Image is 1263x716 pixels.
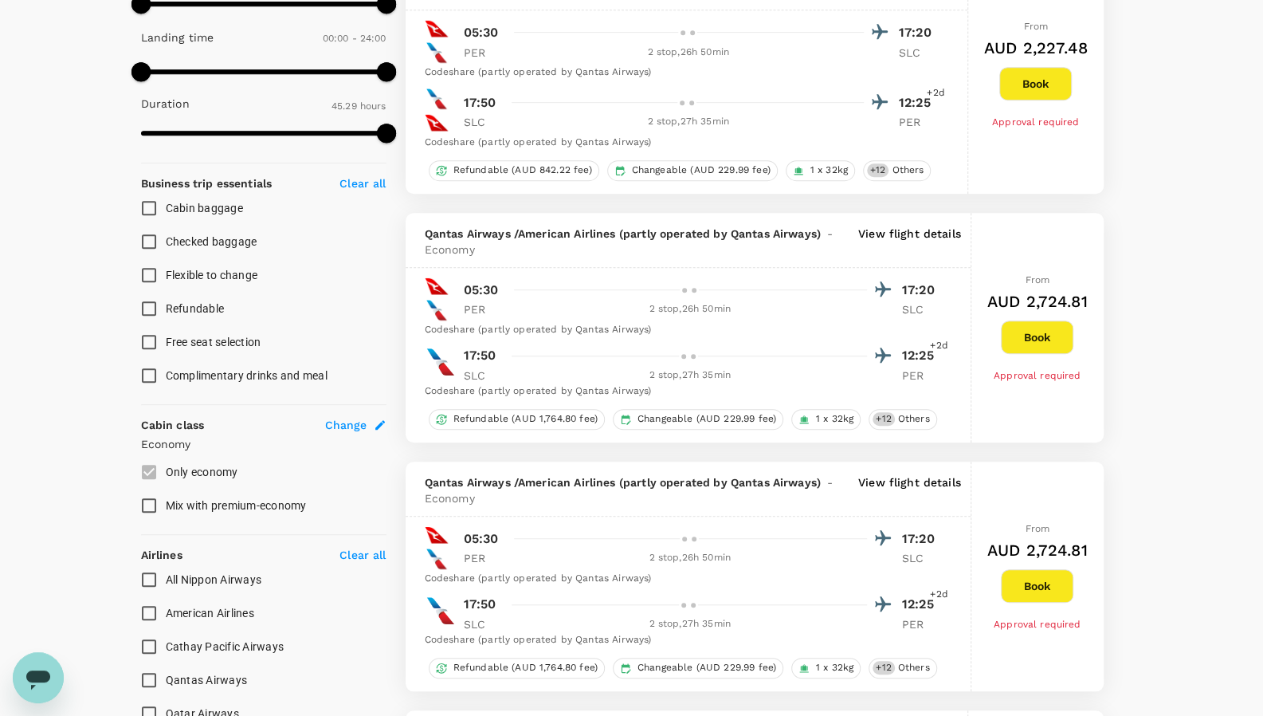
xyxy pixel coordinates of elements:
span: From [1025,523,1049,534]
div: Changeable (AUD 229.99 fee) [613,409,783,430]
span: Refundable (AUD 1,764.80 fee) [447,661,604,675]
p: 17:50 [464,93,496,112]
p: 17:20 [902,529,942,549]
p: PER [902,368,942,384]
span: Economy [425,490,475,506]
div: 2 stop , 27h 35min [513,616,867,632]
div: 1 x 32kg [791,658,861,679]
span: Cathay Pacific Airways [166,640,284,653]
span: Others [892,412,936,426]
p: SLC [464,616,504,632]
span: Qantas Airways [166,674,248,686]
p: 05:30 [464,23,499,42]
p: 17:20 [899,23,939,42]
p: SLC [902,301,942,317]
button: Book [1001,569,1073,603]
span: Free seat selection [166,336,261,348]
span: Flexible to change [166,269,258,281]
p: PER [464,550,504,566]
span: Approval required [994,370,1081,381]
span: 00:00 - 24:00 [323,33,386,44]
h6: AUD 2,724.81 [987,289,1088,314]
span: +2d [930,587,947,603]
div: +12Others [869,658,936,679]
div: Changeable (AUD 229.99 fee) [613,658,783,679]
img: AA [425,547,449,571]
span: 1 x 32kg [810,412,860,426]
strong: Airlines [141,549,182,561]
div: Changeable (AUD 229.99 fee) [607,160,778,181]
img: AA [425,41,449,65]
p: 12:25 [902,346,942,365]
img: QF [425,111,449,135]
span: Complimentary drinks and meal [166,369,328,382]
span: Qantas Airways / American Airlines (partly operated by Qantas Airways) [425,226,821,242]
p: 05:30 [464,281,499,300]
span: From [1023,21,1048,32]
div: Codeshare (partly operated by Qantas Airways) [425,65,939,81]
iframe: Button to launch messaging window [13,652,64,703]
span: Others [885,163,930,177]
span: Approval required [992,116,1080,128]
img: AA [425,346,457,378]
span: All Nippon Airways [166,573,262,586]
button: Book [1001,321,1073,354]
p: PER [464,45,504,61]
p: 17:50 [464,595,496,614]
div: +12Others [863,160,931,181]
p: SLC [464,368,504,384]
img: QF [425,17,449,41]
span: 1 x 32kg [810,661,860,675]
span: +2d [927,85,944,101]
span: Refundable [166,302,225,315]
h6: AUD 2,227.48 [984,35,1088,61]
p: 17:20 [902,281,942,300]
img: QF [425,274,449,298]
div: 1 x 32kg [791,409,861,430]
p: Landing time [141,30,214,45]
div: 2 stop , 26h 50min [513,550,867,566]
div: Codeshare (partly operated by Qantas Airways) [425,384,942,399]
h6: AUD 2,724.81 [987,537,1088,563]
span: Checked baggage [166,235,257,248]
span: Only economy [166,466,238,478]
span: Changeable (AUD 229.99 fee) [626,163,777,177]
p: SLC [899,45,939,61]
p: 05:30 [464,529,499,549]
p: Economy [141,436,386,452]
span: Approval required [994,619,1081,630]
div: 2 stop , 27h 35min [513,368,867,384]
img: AA [425,298,449,322]
div: Refundable (AUD 1,764.80 fee) [429,409,605,430]
span: Qantas Airways / American Airlines (partly operated by Qantas Airways) [425,474,821,490]
span: From [1025,274,1049,285]
div: Refundable (AUD 1,764.80 fee) [429,658,605,679]
div: Codeshare (partly operated by Qantas Airways) [425,632,942,648]
span: Changeable (AUD 229.99 fee) [631,661,783,675]
div: Codeshare (partly operated by Qantas Airways) [425,571,942,587]
span: Refundable (AUD 1,764.80 fee) [447,412,604,426]
strong: Business trip essentials [141,177,273,190]
div: 2 stop , 27h 35min [513,114,864,130]
p: Clear all [339,547,386,563]
p: View flight details [858,474,961,506]
span: Refundable (AUD 842.22 fee) [447,163,598,177]
p: View flight details [858,226,961,258]
span: - [821,226,839,242]
span: Cabin baggage [166,202,243,214]
span: Change [325,417,367,433]
img: AA [425,87,449,111]
span: Mix with premium-economy [166,499,307,512]
span: Others [892,661,936,675]
div: 1 x 32kg [786,160,855,181]
button: Book [999,67,1072,100]
p: Clear all [339,175,386,191]
span: + 12 [873,412,894,426]
span: + 12 [873,661,894,675]
span: 45.29 hours [331,100,386,112]
p: PER [902,616,942,632]
span: - [821,474,839,490]
span: +2d [930,338,947,354]
p: SLC [464,114,504,130]
p: 12:25 [902,595,942,614]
